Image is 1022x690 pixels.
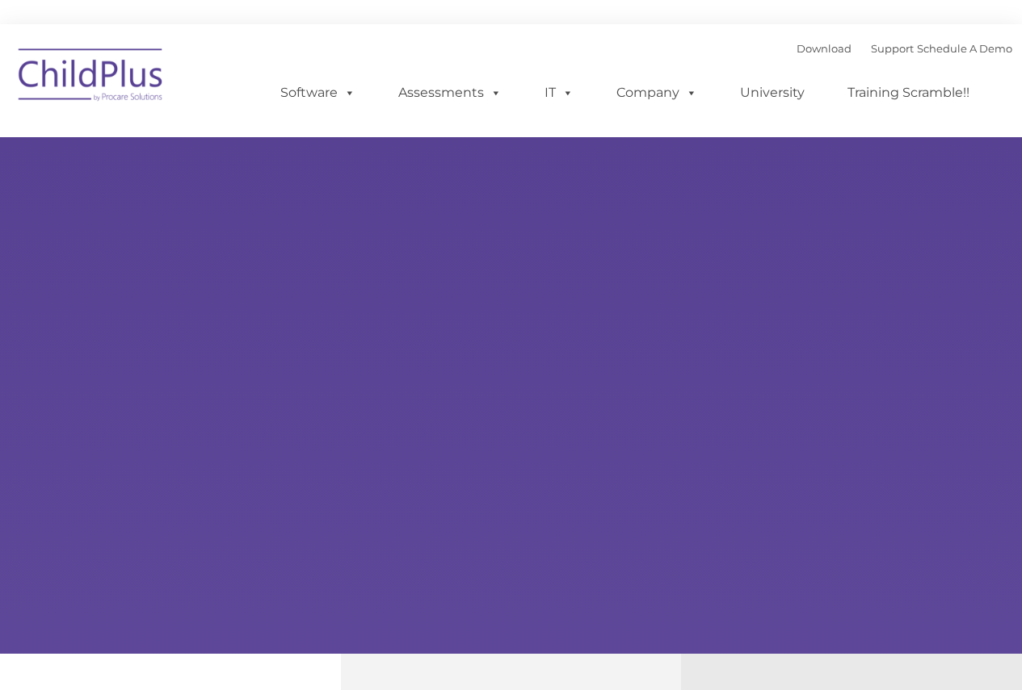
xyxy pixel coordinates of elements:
[528,77,590,109] a: IT
[797,42,852,55] a: Download
[724,77,821,109] a: University
[797,42,1012,55] font: |
[600,77,713,109] a: Company
[917,42,1012,55] a: Schedule A Demo
[831,77,986,109] a: Training Scramble!!
[264,77,372,109] a: Software
[382,77,518,109] a: Assessments
[871,42,914,55] a: Support
[11,37,172,118] img: ChildPlus by Procare Solutions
